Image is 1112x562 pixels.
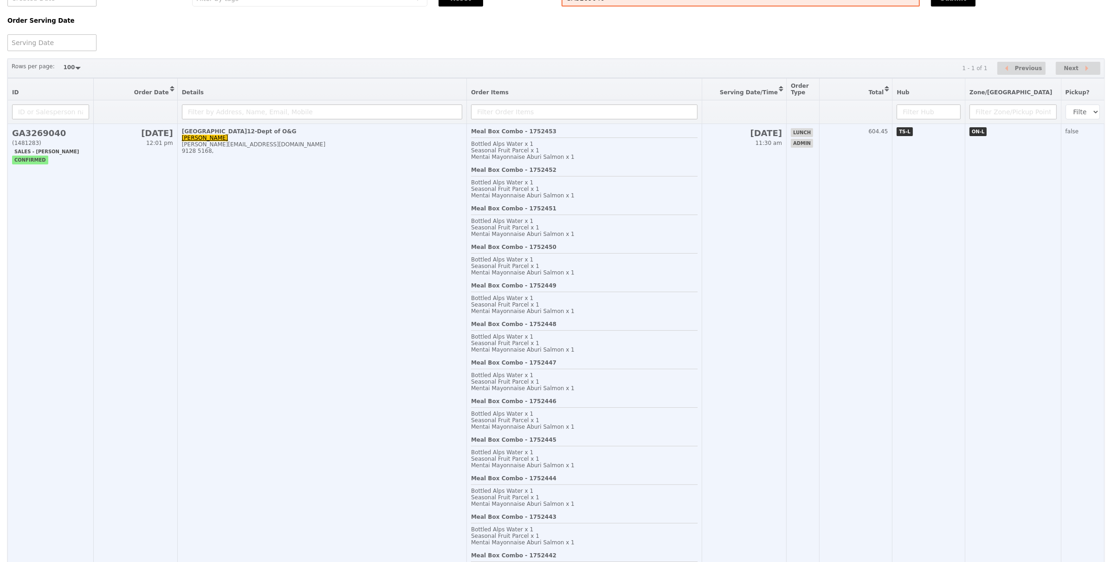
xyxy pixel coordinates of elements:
span: Seasonal Fruit Parcel x 1 [471,301,539,308]
h2: GA3269040 [12,128,89,138]
h2: [DATE] [98,128,173,138]
span: ON-L [970,127,987,136]
span: Seasonal Fruit Parcel x 1 [471,417,539,424]
span: Bottled Alps Water x 1 [471,256,533,263]
span: Zone/[GEOGRAPHIC_DATA] [970,89,1053,96]
span: 12:01 pm [146,140,173,146]
span: Bottled Alps Water x 1 [471,333,533,340]
span: confirmed [12,156,48,164]
span: Mentai Mayonnaise Aburi Salmon x 1 [471,424,575,430]
b: Meal Box Combo - 1752450 [471,244,556,250]
span: Bottled Alps Water x 1 [471,218,533,224]
span: Bottled Alps Water x 1 [471,179,533,186]
input: Serving Date [7,34,97,51]
b: Meal Box Combo - 1752452 [471,167,556,173]
span: Order Items [471,89,509,96]
h2: [DATE] [706,128,782,138]
b: Meal Box Combo - 1752444 [471,475,556,482]
div: 9128 5168, [182,148,462,154]
span: admin [791,139,813,148]
span: Seasonal Fruit Parcel x 1 [471,263,539,269]
b: Meal Box Combo - 1752445 [471,437,556,443]
span: Bottled Alps Water x 1 [471,141,533,147]
span: Mentai Mayonnaise Aburi Salmon x 1 [471,501,575,507]
b: Meal Box Combo - 1752446 [471,398,556,405]
div: (1481283) [12,140,89,146]
span: Mentai Mayonnaise Aburi Salmon x 1 [471,154,575,160]
span: Seasonal Fruit Parcel x 1 [471,533,539,539]
span: TS-L [897,127,913,136]
b: Meal Box Combo - 1752443 [471,514,556,520]
span: Bottled Alps Water x 1 [471,488,533,494]
span: Sales - [PERSON_NAME] [12,147,81,156]
span: Seasonal Fruit Parcel x 1 [471,494,539,501]
b: Meal Box Combo - 1752447 [471,359,556,366]
span: Bottled Alps Water x 1 [471,449,533,456]
span: Seasonal Fruit Parcel x 1 [471,456,539,462]
b: Meal Box Combo - 1752449 [471,282,556,289]
span: 11:30 am [756,140,782,146]
button: Next [1056,62,1100,75]
input: Filter Zone/Pickup Point [970,105,1057,119]
span: Previous [1015,63,1042,74]
div: [PERSON_NAME][EMAIL_ADDRESS][DOMAIN_NAME] [182,141,462,148]
span: Seasonal Fruit Parcel x 1 [471,147,539,154]
span: Bottled Alps Water x 1 [471,295,533,301]
span: Bottled Alps Water x 1 [471,411,533,417]
div: [GEOGRAPHIC_DATA]12-Dept of O&G [182,128,462,135]
span: Bottled Alps Water x 1 [471,372,533,379]
input: Filter Hub [897,105,961,119]
input: ID or Salesperson name [12,105,89,119]
span: Mentai Mayonnaise Aburi Salmon x 1 [471,231,575,237]
b: Meal Box Combo - 1752451 [471,205,556,212]
span: 604.45 [868,128,888,135]
h5: Order Serving Date [7,17,181,24]
span: ID [12,89,19,96]
span: Details [182,89,204,96]
b: Meal Box Combo - 1752453 [471,128,556,135]
button: Previous [997,62,1046,75]
span: Order Type [791,83,809,96]
span: Mentai Mayonnaise Aburi Salmon x 1 [471,269,575,276]
label: Rows per page: [12,62,55,71]
span: Mentai Mayonnaise Aburi Salmon x 1 [471,462,575,469]
span: Seasonal Fruit Parcel x 1 [471,340,539,346]
span: false [1066,128,1079,135]
span: Mentai Mayonnaise Aburi Salmon x 1 [471,308,575,314]
span: Seasonal Fruit Parcel x 1 [471,224,539,231]
span: Mentai Mayonnaise Aburi Salmon x 1 [471,385,575,392]
b: Meal Box Combo - 1752442 [471,552,556,559]
div: 1 - 1 of 1 [962,65,987,72]
span: lunch [791,128,813,137]
a: [PERSON_NAME] [182,135,228,141]
span: Next [1064,63,1079,74]
span: Pickup? [1066,89,1090,96]
span: Mentai Mayonnaise Aburi Salmon x 1 [471,346,575,353]
span: Hub [897,89,909,96]
b: Meal Box Combo - 1752448 [471,321,556,327]
span: Seasonal Fruit Parcel x 1 [471,186,539,192]
span: Mentai Mayonnaise Aburi Salmon x 1 [471,192,575,199]
span: Bottled Alps Water x 1 [471,526,533,533]
input: Filter Order Items [471,105,698,119]
span: Mentai Mayonnaise Aburi Salmon x 1 [471,539,575,546]
input: Filter by Address, Name, Email, Mobile [182,105,462,119]
span: Seasonal Fruit Parcel x 1 [471,379,539,385]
